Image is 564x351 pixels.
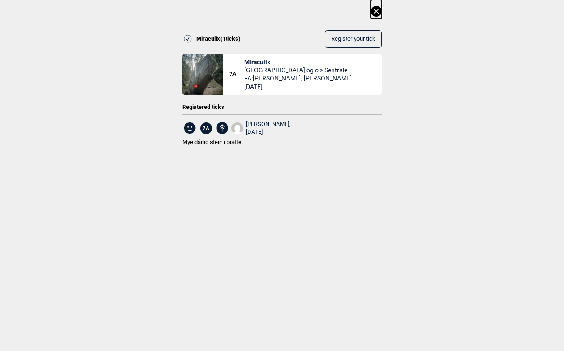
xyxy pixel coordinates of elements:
span: Mye dårlig stein i bratte. [182,139,243,145]
div: [PERSON_NAME], [246,121,291,136]
div: [DATE] [246,128,291,136]
img: Miraculix 220406 [182,54,223,95]
div: Registered ticks [182,103,382,111]
span: 7A [200,122,212,134]
span: Miraculix [244,58,352,66]
span: [DATE] [244,83,352,91]
a: User fallback1[PERSON_NAME], [DATE] [231,121,291,136]
span: [GEOGRAPHIC_DATA] og o > Sentrale [244,66,352,74]
img: User fallback1 [231,122,243,134]
button: Register your tick [325,30,382,48]
span: Miraculix ( 1 ticks) [196,35,240,43]
span: FA: [PERSON_NAME], [PERSON_NAME] [244,74,352,82]
span: 7A [229,70,244,78]
span: Register your tick [331,36,375,42]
